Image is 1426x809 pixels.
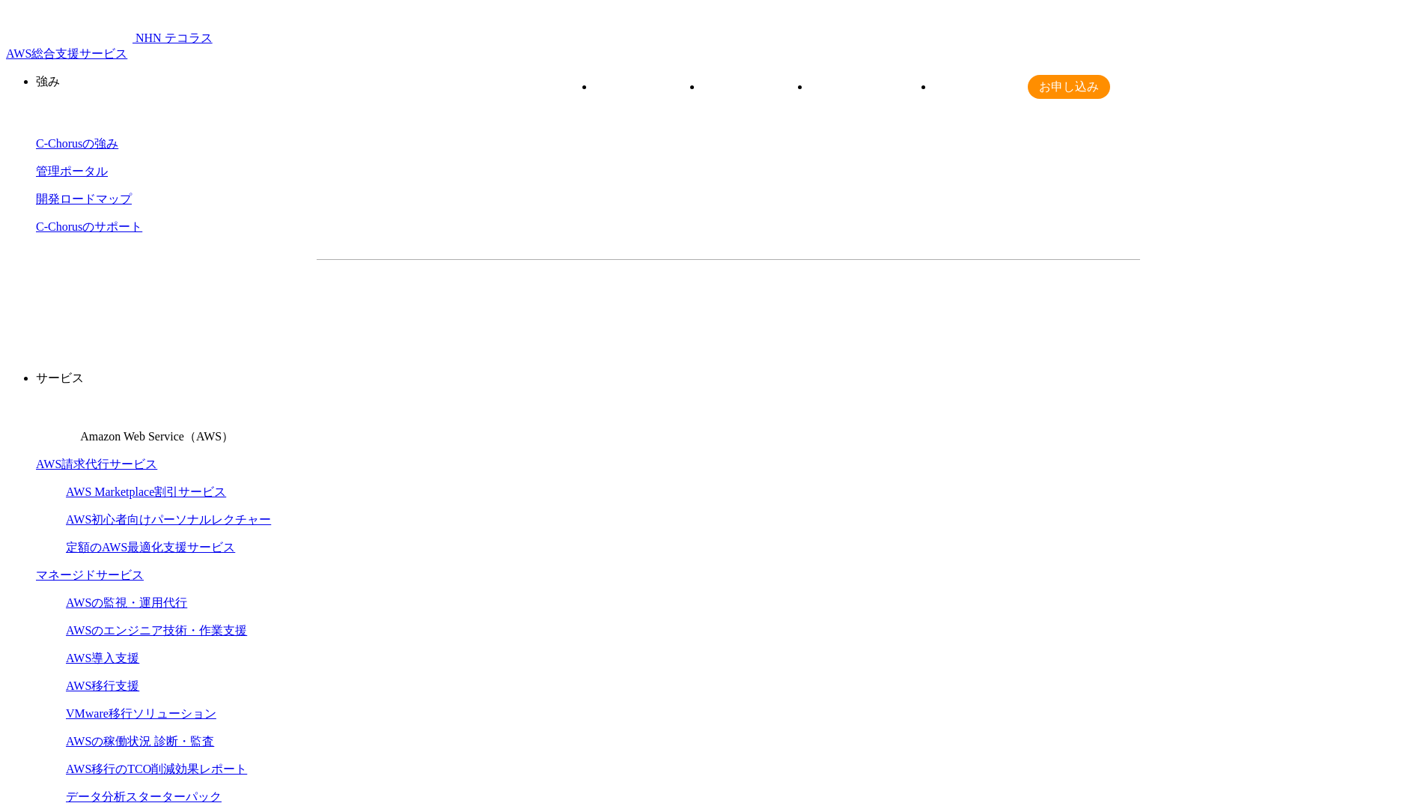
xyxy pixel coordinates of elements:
a: AWS導入支援 [66,652,139,664]
a: C-Chorusのサポート [36,220,142,233]
p: サービス [36,371,1420,387]
a: 管理ポータル [36,165,108,178]
a: AWS初心者向けパーソナルレクチャー [66,513,271,526]
a: 請求代行プラン [594,80,678,93]
a: 開発ロードマップ [36,193,132,205]
a: マネージドサービス [36,569,144,581]
a: 定額のAWS最適化支援サービス [66,541,235,554]
img: AWS総合支援サービス C-Chorus [6,6,132,42]
span: Amazon Web Service（AWS） [80,430,234,443]
a: 資料を請求する [480,284,721,321]
a: AWS移行支援 [66,679,139,692]
a: AWS総合支援サービス C-Chorus NHN テコラスAWS総合支援サービス [6,31,213,60]
a: まずは相談する [736,284,977,321]
a: AWS Marketplace割引サービス [66,485,226,498]
a: お申し込み [1028,75,1110,99]
img: Amazon Web Service（AWS） [36,399,78,440]
a: AWSのエンジニア技術・作業支援 [66,624,247,637]
a: AWSの監視・運用代行 [66,596,187,609]
a: データ分析スターターパック [66,790,222,803]
a: AWSの稼働状況 診断・監査 [66,735,214,748]
a: 特長・メリット [702,80,786,93]
a: AWS移行のTCO削減効果レポート [66,763,247,775]
a: VMware移行ソリューション [66,707,216,720]
a: AWS請求代行サービス [36,458,157,470]
span: お申し込み [1028,79,1110,95]
a: 請求代行 導入事例 [810,80,909,93]
a: よくある質問 [933,80,1005,93]
p: 強み [36,74,1420,90]
a: C-Chorusの強み [36,137,118,150]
